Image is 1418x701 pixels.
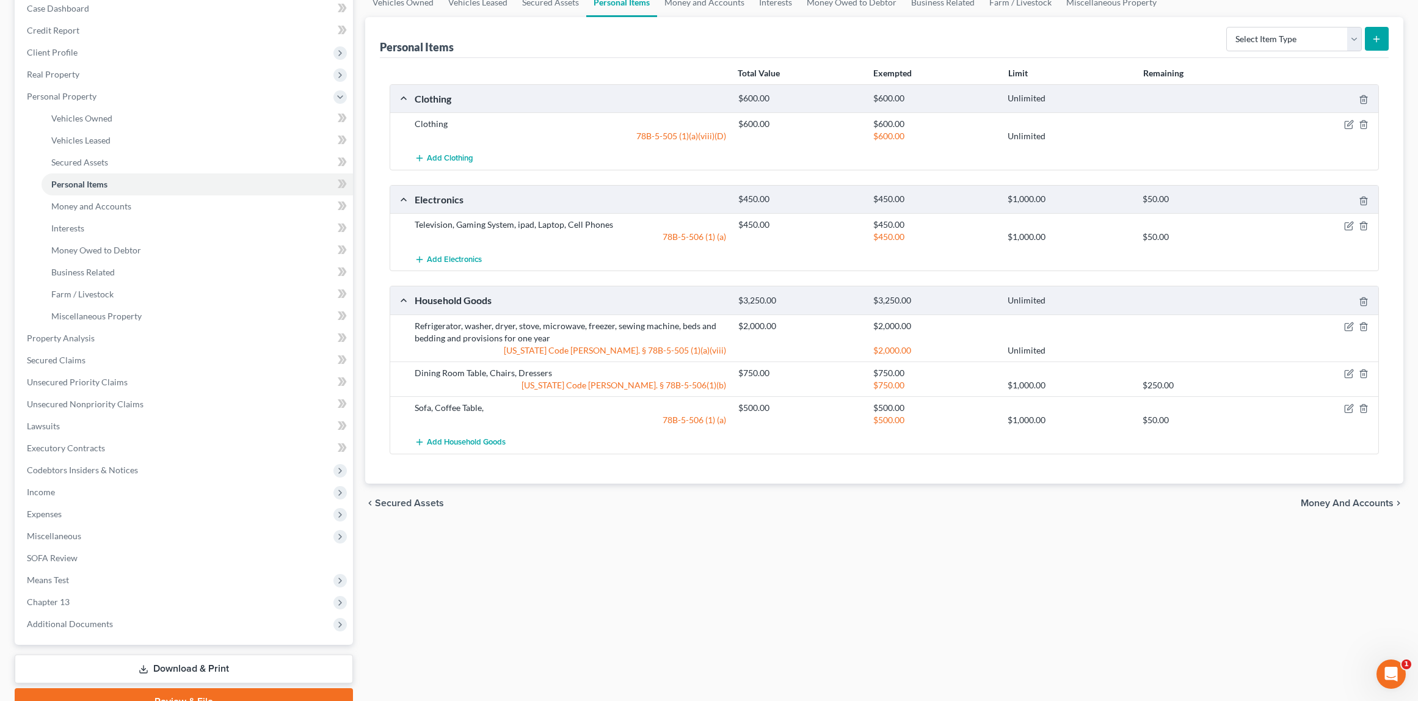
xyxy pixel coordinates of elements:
span: Codebtors Insiders & Notices [27,465,138,475]
div: $600.00 [732,93,867,104]
a: Property Analysis [17,327,353,349]
span: Miscellaneous Property [51,311,142,321]
span: Money and Accounts [51,201,131,211]
span: Farm / Livestock [51,289,114,299]
span: Real Property [27,69,79,79]
span: Personal Property [27,91,96,101]
a: Personal Items [42,173,353,195]
div: $500.00 [867,414,1002,426]
div: $50.00 [1136,194,1271,205]
a: SOFA Review [17,547,353,569]
strong: Exempted [873,68,912,78]
span: Secured Assets [51,157,108,167]
span: Money and Accounts [1301,498,1394,508]
div: $600.00 [867,130,1002,142]
a: Lawsuits [17,415,353,437]
div: $750.00 [867,367,1002,379]
span: Case Dashboard [27,3,89,13]
a: Vehicles Owned [42,107,353,129]
a: Miscellaneous Property [42,305,353,327]
span: Lawsuits [27,421,60,431]
div: Dining Room Table, Chairs, Dressers [409,367,732,379]
div: Clothing [409,92,732,105]
a: Credit Report [17,20,353,42]
div: [US_STATE] Code [PERSON_NAME]. § 78B-5-506(1)(b) [409,379,732,391]
a: Executory Contracts [17,437,353,459]
div: $450.00 [867,231,1002,243]
span: Personal Items [51,179,107,189]
div: $1,000.00 [1002,414,1136,426]
div: Television, Gaming System, ipad, Laptop, Cell Phones [409,219,732,231]
div: $750.00 [732,367,867,379]
a: Secured Claims [17,349,353,371]
button: Add Clothing [415,147,473,170]
strong: Total Value [738,68,780,78]
span: Expenses [27,509,62,519]
div: $1,000.00 [1002,194,1136,205]
div: $3,250.00 [732,295,867,307]
span: Vehicles Owned [51,113,112,123]
span: Secured Assets [375,498,444,508]
button: Add Household Goods [415,431,506,454]
div: $1,000.00 [1002,231,1136,243]
div: 78B-5-506 (1) (a) [409,414,732,426]
div: [US_STATE] Code [PERSON_NAME]. § 78B-5-505 (1)(a)(viii) [409,344,732,357]
span: Income [27,487,55,497]
div: Unlimited [1002,295,1136,307]
div: $500.00 [867,402,1002,414]
div: $600.00 [867,118,1002,130]
span: Add Electronics [427,255,482,264]
span: 1 [1402,659,1411,669]
span: Interests [51,223,84,233]
div: Sofa, Coffee Table, [409,402,732,414]
a: Download & Print [15,655,353,683]
a: Money Owed to Debtor [42,239,353,261]
a: Money and Accounts [42,195,353,217]
span: Secured Claims [27,355,85,365]
span: SOFA Review [27,553,78,563]
div: Refrigerator, washer, dryer, stove, microwave, freezer, sewing machine, beds and bedding and prov... [409,320,732,344]
button: chevron_left Secured Assets [365,498,444,508]
div: $600.00 [867,93,1002,104]
strong: Remaining [1143,68,1183,78]
div: 78B-5-506 (1) (a) [409,231,732,243]
span: Unsecured Priority Claims [27,377,128,387]
div: $2,000.00 [867,320,1002,332]
div: Unlimited [1002,344,1136,357]
span: Credit Report [27,25,79,35]
a: Unsecured Priority Claims [17,371,353,393]
a: Business Related [42,261,353,283]
button: Money and Accounts chevron_right [1301,498,1403,508]
iframe: Intercom live chat [1376,659,1406,689]
div: $750.00 [867,379,1002,391]
div: $600.00 [732,118,867,130]
span: Unsecured Nonpriority Claims [27,399,144,409]
span: Executory Contracts [27,443,105,453]
div: $2,000.00 [732,320,867,332]
i: chevron_left [365,498,375,508]
span: Client Profile [27,47,78,57]
div: $250.00 [1136,379,1271,391]
button: Add Electronics [415,248,482,271]
span: Additional Documents [27,619,113,629]
i: chevron_right [1394,498,1403,508]
div: $500.00 [732,402,867,414]
div: Personal Items [380,40,454,54]
strong: Limit [1008,68,1028,78]
div: $450.00 [867,194,1002,205]
div: $2,000.00 [867,344,1002,357]
span: Money Owed to Debtor [51,245,141,255]
a: Secured Assets [42,151,353,173]
a: Vehicles Leased [42,129,353,151]
div: $450.00 [867,219,1002,231]
span: Add Clothing [427,154,473,164]
div: Electronics [409,193,732,206]
div: Clothing [409,118,732,130]
div: $50.00 [1136,231,1271,243]
span: Business Related [51,267,115,277]
div: Unlimited [1002,130,1136,142]
a: Interests [42,217,353,239]
div: Unlimited [1002,93,1136,104]
div: $1,000.00 [1002,379,1136,391]
div: $3,250.00 [867,295,1002,307]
